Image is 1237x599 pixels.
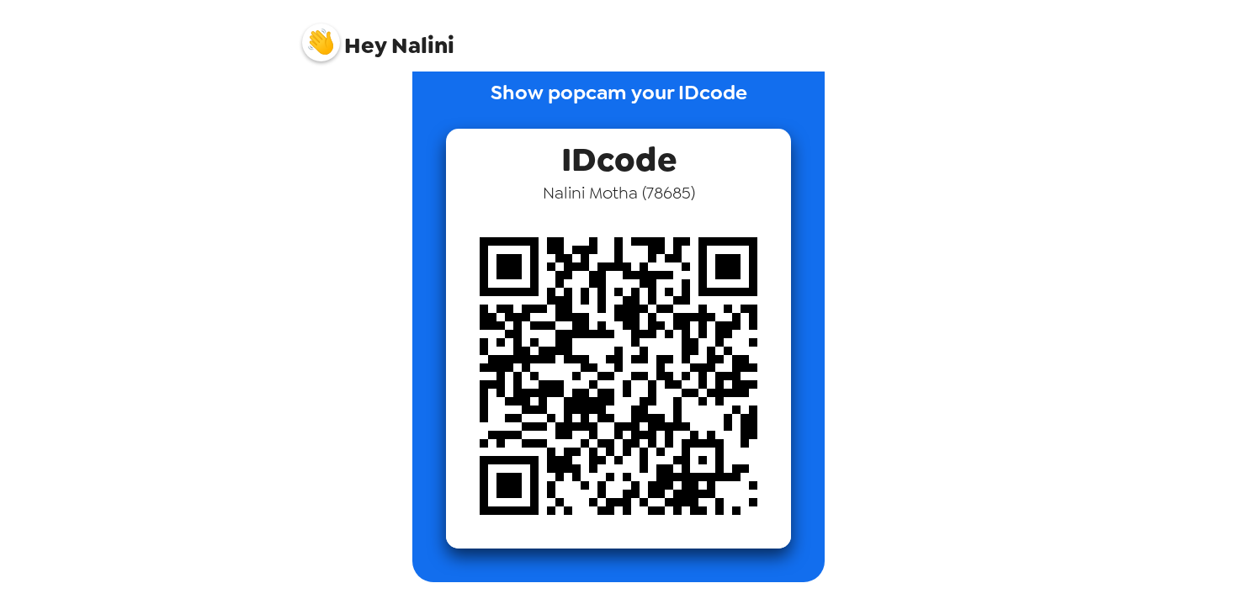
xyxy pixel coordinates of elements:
[446,204,791,549] img: qr code
[302,24,340,61] img: profile pic
[302,15,454,57] span: Nalini
[344,30,386,61] span: Hey
[561,129,677,182] span: IDcode
[543,182,695,204] span: Nalini Motha ( 78685 )
[491,77,747,129] p: Show popcam your IDcode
